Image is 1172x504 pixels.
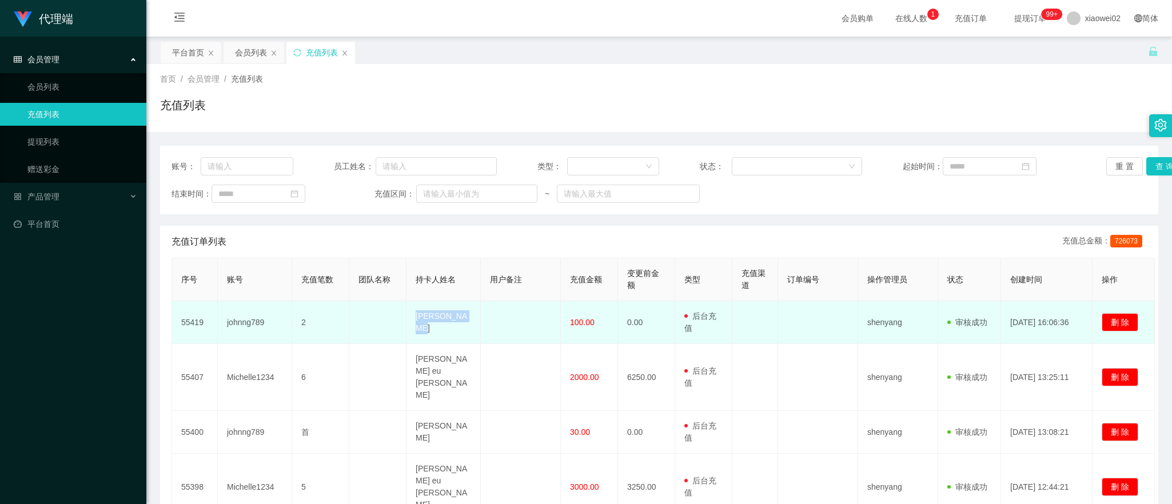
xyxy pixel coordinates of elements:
[172,42,204,63] div: 平台首页
[947,427,987,437] span: 审核成功
[867,275,907,284] span: 操作管理员
[376,157,497,175] input: 请输入
[570,427,590,437] span: 30.00
[218,411,292,454] td: johnng789
[235,42,267,63] div: 会员列表
[416,275,456,284] span: 持卡人姓名
[858,301,938,344] td: shenyang
[358,275,390,284] span: 团队名称
[684,275,700,284] span: 类型
[27,75,137,98] a: 会员列表
[14,55,59,64] span: 会员管理
[947,275,963,284] span: 状态
[1010,275,1042,284] span: 创建时间
[218,344,292,411] td: Michelle1234
[947,482,987,491] span: 审核成功
[160,97,206,114] h1: 充值列表
[627,269,659,290] span: 变更前金额
[684,421,716,442] span: 后台充值
[231,74,263,83] span: 充值列表
[292,344,349,411] td: 6
[292,301,349,344] td: 2
[270,50,277,57] i: 图标: close
[39,1,73,37] h1: 代理端
[293,49,301,57] i: 图标: sync
[684,311,716,333] span: 后台充值
[14,11,32,27] img: logo.9652507e.png
[27,130,137,153] a: 提现列表
[14,192,59,201] span: 产品管理
[742,269,766,290] span: 充值渠道
[537,188,557,200] span: ~
[172,235,226,249] span: 充值订单列表
[570,482,599,491] span: 3000.00
[218,301,292,344] td: johnng789
[301,275,333,284] span: 充值笔数
[227,275,243,284] span: 账号
[14,213,137,235] a: 图标: dashboard平台首页
[1102,368,1138,386] button: 删 除
[570,318,595,327] span: 100.00
[188,74,220,83] span: 会员管理
[949,14,992,22] span: 充值订单
[1106,157,1143,175] button: 重 置
[292,411,349,454] td: 首
[1001,411,1093,454] td: [DATE] 13:08:21
[27,158,137,181] a: 赠送彩金
[290,190,298,198] i: 图标: calendar
[172,188,212,200] span: 结束时间：
[160,74,176,83] span: 首页
[684,476,716,497] span: 后台充值
[1134,14,1142,22] i: 图标: global
[557,185,700,203] input: 请输入最大值
[618,344,675,411] td: 6250.00
[1001,344,1093,411] td: [DATE] 13:25:11
[947,373,987,382] span: 审核成功
[947,318,987,327] span: 审核成功
[1062,235,1147,249] div: 充值总金额：
[787,275,819,284] span: 订单编号
[618,301,675,344] td: 0.00
[931,9,935,20] p: 1
[1110,235,1142,247] span: 726073
[570,275,602,284] span: 充值金额
[570,373,599,382] span: 2000.00
[858,411,938,454] td: shenyang
[374,188,416,200] span: 充值区间：
[1102,423,1138,441] button: 删 除
[208,50,214,57] i: 图标: close
[927,9,939,20] sup: 1
[14,55,22,63] i: 图标: table
[406,411,481,454] td: [PERSON_NAME]
[172,301,218,344] td: 55419
[1008,14,1052,22] span: 提现订单
[181,275,197,284] span: 序号
[160,1,199,37] i: 图标: menu-fold
[1154,119,1167,131] i: 图标: setting
[201,157,293,175] input: 请输入
[1102,478,1138,496] button: 删 除
[334,161,375,173] span: 员工姓名：
[14,193,22,201] i: 图标: appstore-o
[848,163,855,171] i: 图标: down
[341,50,348,57] i: 图标: close
[181,74,183,83] span: /
[1102,275,1118,284] span: 操作
[1102,313,1138,331] button: 删 除
[14,14,73,23] a: 代理端
[618,411,675,454] td: 0.00
[684,366,716,387] span: 后台充值
[172,344,218,411] td: 55407
[903,161,943,173] span: 起始时间：
[645,163,652,171] i: 图标: down
[172,161,201,173] span: 账号：
[1022,162,1030,170] i: 图标: calendar
[858,344,938,411] td: shenyang
[537,161,568,173] span: 类型：
[1148,46,1158,57] i: 图标: unlock
[416,185,537,203] input: 请输入最小值为
[172,411,218,454] td: 55400
[224,74,226,83] span: /
[700,161,732,173] span: 状态：
[490,275,522,284] span: 用户备注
